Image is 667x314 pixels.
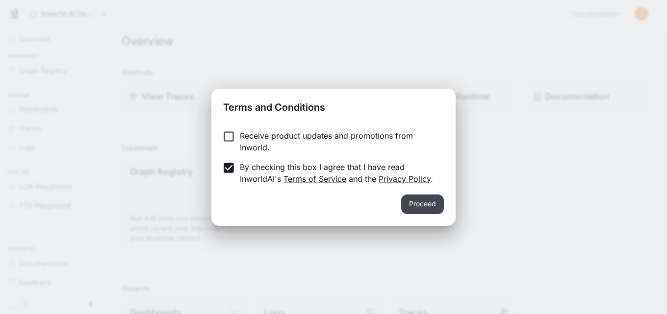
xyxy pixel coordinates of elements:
a: Terms of Service [283,174,346,184]
p: Receive product updates and promotions from Inworld. [240,130,436,153]
a: Privacy Policy [379,174,431,184]
p: By checking this box I agree that I have read InworldAI's and the . [240,161,436,185]
h2: Terms and Conditions [211,89,456,122]
button: Proceed [401,194,444,214]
